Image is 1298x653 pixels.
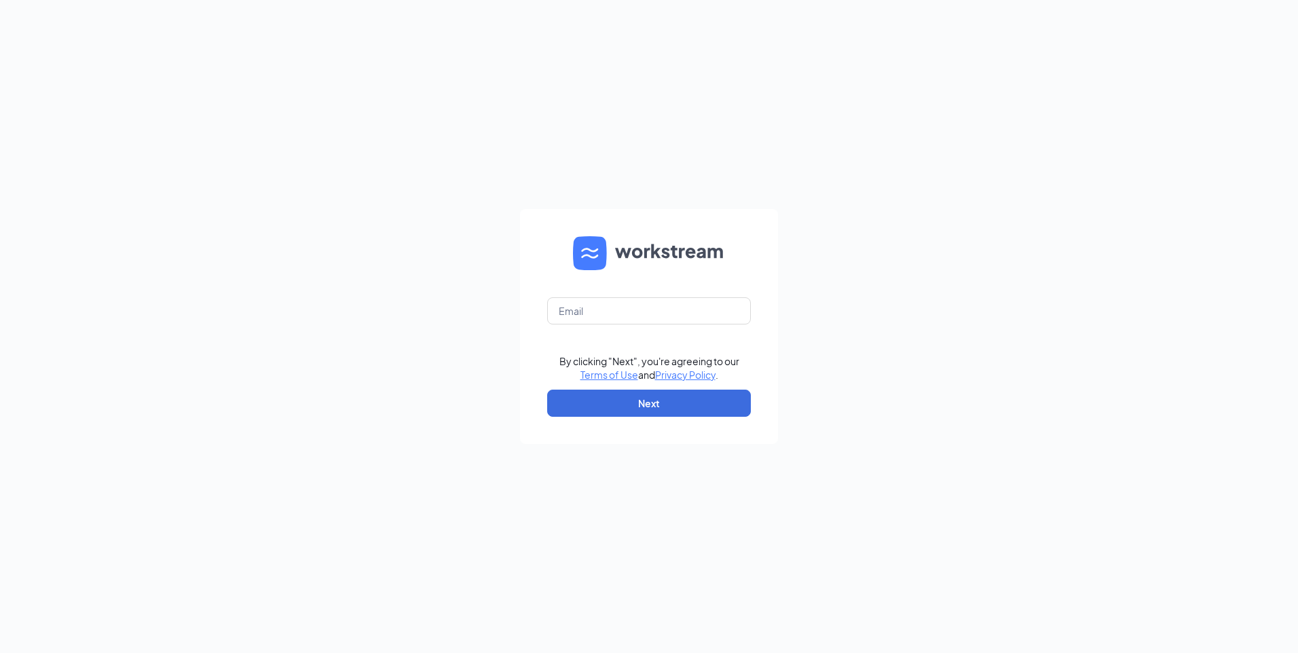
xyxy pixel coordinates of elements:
input: Email [547,297,751,324]
img: WS logo and Workstream text [573,236,725,270]
div: By clicking "Next", you're agreeing to our and . [559,354,739,381]
button: Next [547,390,751,417]
a: Terms of Use [580,369,638,381]
a: Privacy Policy [655,369,716,381]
